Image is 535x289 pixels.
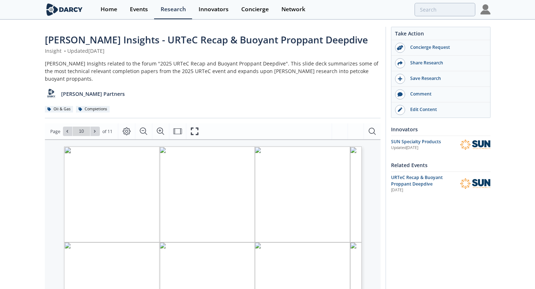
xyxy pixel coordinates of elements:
img: logo-wide.svg [45,3,84,16]
div: Edit Content [405,106,486,113]
span: [PERSON_NAME] Insights - URTeC Recap & Buoyant Proppant Deepdive [45,33,368,46]
span: • [63,47,67,54]
input: Advanced Search [415,3,475,16]
div: Innovators [199,7,229,12]
div: Research [161,7,186,12]
div: Share Research [405,60,486,66]
div: [DATE] [391,187,455,193]
div: Save Research [405,75,486,82]
p: [PERSON_NAME] Partners [61,90,125,98]
div: Comment [405,91,486,97]
div: Insight Updated [DATE] [45,47,381,55]
div: Concierge [241,7,269,12]
div: SUN Specialty Products [391,139,460,145]
img: Profile [480,4,491,14]
a: URTeC Recap & Buoyant Proppant Deepdive [DATE] SUN Specialty Products [391,174,491,194]
div: Related Events [391,159,491,171]
div: Take Action [391,30,490,40]
div: [PERSON_NAME] Insights related to the forum "2025 URTeC Recap and Buoyant Proppant Deepdive". Thi... [45,60,381,82]
img: SUN Specialty Products [460,139,491,150]
div: Innovators [391,123,491,136]
div: Updated [DATE] [391,145,460,151]
div: Network [281,7,305,12]
div: Concierge Request [405,44,486,51]
div: Home [101,7,117,12]
img: SUN Specialty Products [460,178,491,189]
a: SUN Specialty Products Updated[DATE] SUN Specialty Products [391,139,491,151]
a: Edit Content [391,102,490,118]
div: Events [130,7,148,12]
span: URTeC Recap & Buoyant Proppant Deepdive [391,174,443,187]
div: Oil & Gas [45,106,73,112]
div: Completions [76,106,110,112]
